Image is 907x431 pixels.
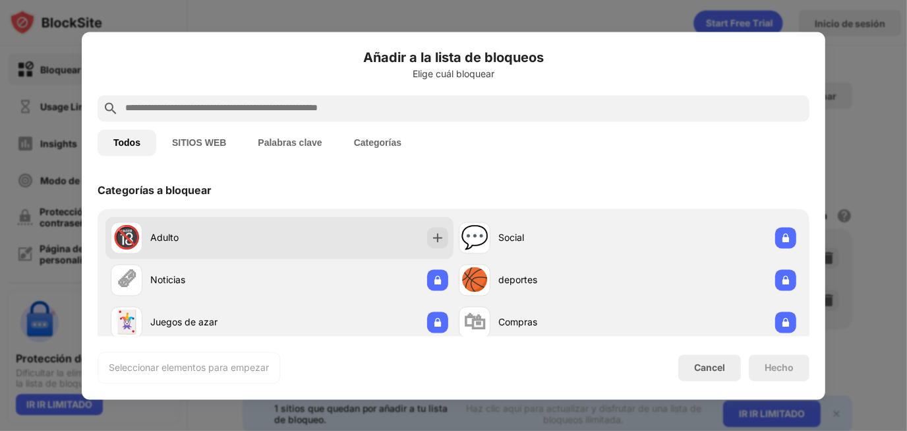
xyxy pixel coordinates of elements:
div: Juegos de azar [150,315,279,329]
div: Noticias [150,273,279,287]
div: 🃏 [113,309,140,336]
button: Palabras clave [242,129,337,156]
div: 🔞 [113,224,140,251]
button: SITIOS WEB [156,129,242,156]
div: Hecho [765,362,794,373]
div: Adulto [150,231,279,245]
div: 🛍 [463,309,486,336]
div: Categorías a bloquear [98,183,212,197]
div: Cancel [694,362,725,374]
div: Compras [498,315,628,329]
div: Elige cuál bloquear [98,69,809,79]
div: 🏀 [461,267,488,294]
button: Categorías [338,129,417,156]
div: 💬 [461,224,488,251]
img: search.svg [103,100,119,116]
button: Todos [98,129,156,156]
h6: Añadir a la lista de bloqueos [98,48,809,67]
div: deportes [498,273,628,287]
div: Seleccionar elementos para empezar [109,361,269,374]
div: 🗞 [115,267,138,294]
div: Social [498,231,628,245]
